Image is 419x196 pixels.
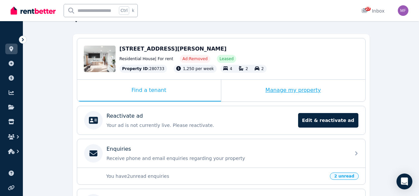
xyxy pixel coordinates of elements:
p: Receive phone and email enquiries regarding your property [107,155,346,162]
p: Reactivate ad [107,112,143,120]
span: 2 [245,66,248,71]
span: Property ID [122,66,148,71]
a: EnquiriesReceive phone and email enquiries regarding your property [77,139,365,168]
div: Find a tenant [77,80,221,101]
div: Open Intercom Messenger [396,174,412,189]
a: Reactivate adYour ad is not currently live. Please reactivate.Edit & reactivate ad [77,106,365,135]
span: 2 unread [330,173,358,180]
span: Edit & reactivate ad [298,113,358,128]
img: RentBetter [11,6,56,16]
img: Michael Farrugia [398,5,408,16]
span: [STREET_ADDRESS][PERSON_NAME] [120,46,227,52]
p: Your ad is not currently live. Please reactivate. [107,122,294,129]
span: Leased [220,56,234,61]
span: Residential House | For rent [120,56,173,61]
span: 4 [230,66,233,71]
span: 1,250 per week [183,66,214,71]
p: You have 2 unread enquiries [106,173,326,179]
span: 27 [365,7,371,11]
div: Inbox [361,8,385,14]
span: 2 [261,66,264,71]
span: Ctrl [119,6,129,15]
span: Ad: Removed [183,56,208,61]
div: : 280733 [120,65,167,73]
div: Manage my property [221,80,365,101]
p: Enquiries [107,145,131,153]
span: k [132,8,134,13]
